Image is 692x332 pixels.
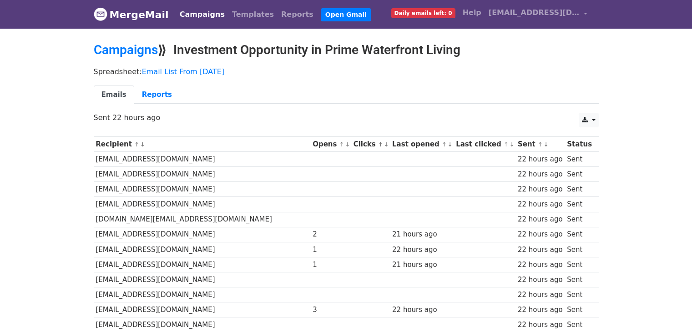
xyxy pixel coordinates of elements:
div: 22 hours ago [518,260,563,270]
div: 22 hours ago [518,320,563,330]
th: Clicks [351,137,390,152]
td: [EMAIL_ADDRESS][DOMAIN_NAME] [94,287,311,302]
a: Campaigns [176,5,228,24]
td: [EMAIL_ADDRESS][DOMAIN_NAME] [94,227,311,242]
div: 22 hours ago [518,169,563,180]
div: 22 hours ago [518,184,563,195]
div: 22 hours ago [518,214,563,225]
a: Templates [228,5,278,24]
th: Sent [515,137,565,152]
a: [EMAIL_ADDRESS][DOMAIN_NAME] [485,4,591,25]
th: Opens [310,137,351,152]
a: ↑ [134,141,139,148]
p: Spreadsheet: [94,67,599,76]
a: MergeMail [94,5,169,24]
td: Sent [565,197,594,212]
div: 22 hours ago [518,275,563,285]
td: [EMAIL_ADDRESS][DOMAIN_NAME] [94,182,311,197]
td: [EMAIL_ADDRESS][DOMAIN_NAME] [94,197,311,212]
a: ↓ [384,141,389,148]
td: Sent [565,257,594,272]
div: 22 hours ago [518,290,563,300]
a: ↓ [544,141,549,148]
div: 22 hours ago [392,245,451,255]
td: [DOMAIN_NAME][EMAIL_ADDRESS][DOMAIN_NAME] [94,212,311,227]
td: Sent [565,242,594,257]
div: 22 hours ago [392,305,451,315]
th: Last clicked [454,137,515,152]
a: ↑ [442,141,447,148]
td: [EMAIL_ADDRESS][DOMAIN_NAME] [94,242,311,257]
td: Sent [565,212,594,227]
a: ↓ [345,141,350,148]
td: [EMAIL_ADDRESS][DOMAIN_NAME] [94,152,311,167]
th: Recipient [94,137,311,152]
td: Sent [565,287,594,302]
div: 21 hours ago [392,260,451,270]
div: 22 hours ago [518,154,563,165]
a: ↑ [339,141,344,148]
td: [EMAIL_ADDRESS][DOMAIN_NAME] [94,167,311,182]
div: 22 hours ago [518,229,563,240]
a: Reports [134,86,180,104]
div: 22 hours ago [518,199,563,210]
div: 2 [313,229,349,240]
a: ↓ [140,141,145,148]
td: [EMAIL_ADDRESS][DOMAIN_NAME] [94,257,311,272]
span: [EMAIL_ADDRESS][DOMAIN_NAME] [489,7,580,18]
div: 3 [313,305,349,315]
a: Campaigns [94,42,158,57]
td: Sent [565,302,594,317]
td: Sent [565,272,594,287]
a: ↑ [378,141,383,148]
img: MergeMail logo [94,7,107,21]
a: Help [459,4,485,22]
a: ↓ [448,141,453,148]
div: 22 hours ago [518,245,563,255]
a: Open Gmail [321,8,371,21]
div: 21 hours ago [392,229,451,240]
td: Sent [565,152,594,167]
div: 1 [313,245,349,255]
div: 22 hours ago [518,305,563,315]
a: ↑ [504,141,509,148]
span: Daily emails left: 0 [391,8,455,18]
td: [EMAIL_ADDRESS][DOMAIN_NAME] [94,272,311,287]
th: Last opened [390,137,454,152]
a: Email List From [DATE] [142,67,224,76]
th: Status [565,137,594,152]
div: 1 [313,260,349,270]
td: Sent [565,227,594,242]
p: Sent 22 hours ago [94,113,599,122]
a: ↓ [510,141,515,148]
a: ↑ [538,141,543,148]
td: [EMAIL_ADDRESS][DOMAIN_NAME] [94,302,311,317]
a: Daily emails left: 0 [388,4,459,22]
a: Reports [278,5,317,24]
td: Sent [565,182,594,197]
a: Emails [94,86,134,104]
h2: ⟫ Investment Opportunity in Prime Waterfront Living [94,42,599,58]
td: Sent [565,167,594,182]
